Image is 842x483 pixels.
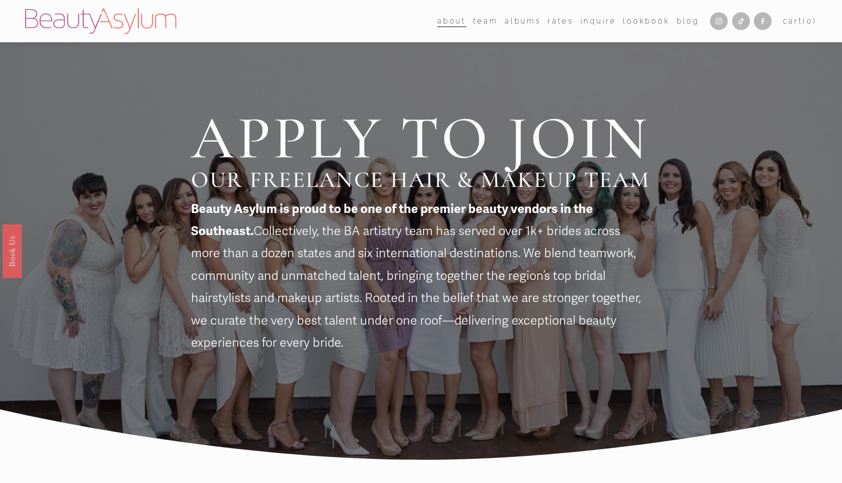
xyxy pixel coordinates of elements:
h2: APPLY TO JOIN [191,108,650,168]
a: Rates [548,14,574,29]
strong: Beauty Asylum is proud to be one of the premier beauty vendors in the Southeast. [191,201,595,239]
a: Facebook [754,12,772,30]
p: Collectively, the BA artistry team has served over 1k+ brides across more than a dozen states and... [191,198,650,354]
a: Lookbook [623,14,670,29]
a: TikTok [732,12,750,30]
a: Instagram [710,12,728,30]
a: Blog [677,14,699,29]
a: 0 items in cart [783,15,817,28]
a: folder dropdown [437,14,466,29]
a: Inquire [581,14,616,29]
a: albums [505,14,541,29]
span: team [473,15,498,28]
a: folder dropdown [473,14,498,29]
h2: OUR FREELANCE HAIR & MAKEUP TEAM [191,168,650,191]
img: Beauty Asylum | Bridal Hair &amp; Makeup Charlotte &amp; Atlanta [25,8,176,34]
span: about [437,15,466,28]
span: 0 [807,17,813,25]
span: ( ) [803,17,816,25]
a: Book Us [2,224,22,278]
